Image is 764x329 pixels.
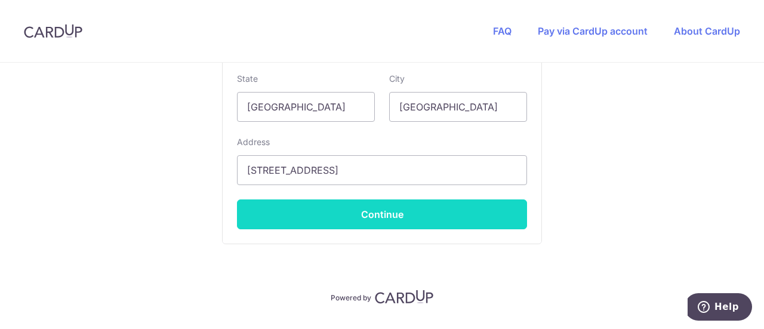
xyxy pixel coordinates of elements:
button: Continue [237,199,527,229]
label: State [237,73,258,85]
label: Address [237,136,270,148]
a: Pay via CardUp account [538,25,648,37]
iframe: Opens a widget where you can find more information [688,293,752,323]
label: City [389,73,405,85]
img: CardUp [24,24,82,38]
p: Powered by [331,291,371,303]
a: About CardUp [674,25,740,37]
a: FAQ [493,25,512,37]
img: CardUp [375,290,433,304]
